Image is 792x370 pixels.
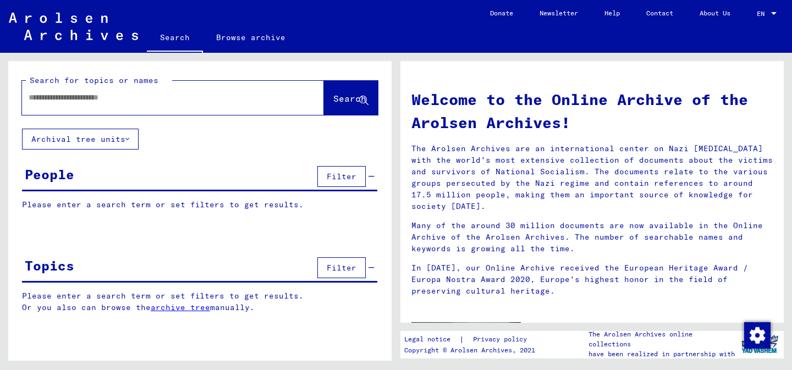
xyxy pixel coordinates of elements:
div: Topics [25,256,74,275]
span: Search [333,93,366,104]
p: have been realized in partnership with [588,349,736,359]
p: Please enter a search term or set filters to get results. [22,199,377,211]
p: Many of the around 30 million documents are now available in the Online Archive of the Arolsen Ar... [411,220,773,255]
button: Filter [317,257,366,278]
div: | [404,334,540,345]
span: Filter [327,172,356,181]
span: Filter [327,263,356,273]
button: Filter [317,166,366,187]
div: People [25,164,74,184]
img: yv_logo.png [739,330,780,358]
a: Legal notice [404,334,459,345]
mat-label: Search for topics or names [30,75,158,85]
h1: Welcome to the Online Archive of the Arolsen Archives! [411,88,773,134]
a: Browse archive [203,24,299,51]
img: Change consent [744,322,771,349]
p: The Arolsen Archives are an international center on Nazi [MEDICAL_DATA] with the world’s most ext... [411,143,773,212]
a: Privacy policy [464,334,540,345]
p: The Arolsen Archives online collections [588,329,736,349]
span: EN [757,10,769,18]
button: Archival tree units [22,129,139,150]
p: In [DATE], our Online Archive received the European Heritage Award / Europa Nostra Award 2020, Eu... [411,262,773,297]
img: Arolsen_neg.svg [9,13,138,40]
p: Copyright © Arolsen Archives, 2021 [404,345,540,355]
button: Search [324,81,378,115]
a: archive tree [151,302,210,312]
p: Please enter a search term or set filters to get results. Or you also can browse the manually. [22,290,378,313]
a: Search [147,24,203,53]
